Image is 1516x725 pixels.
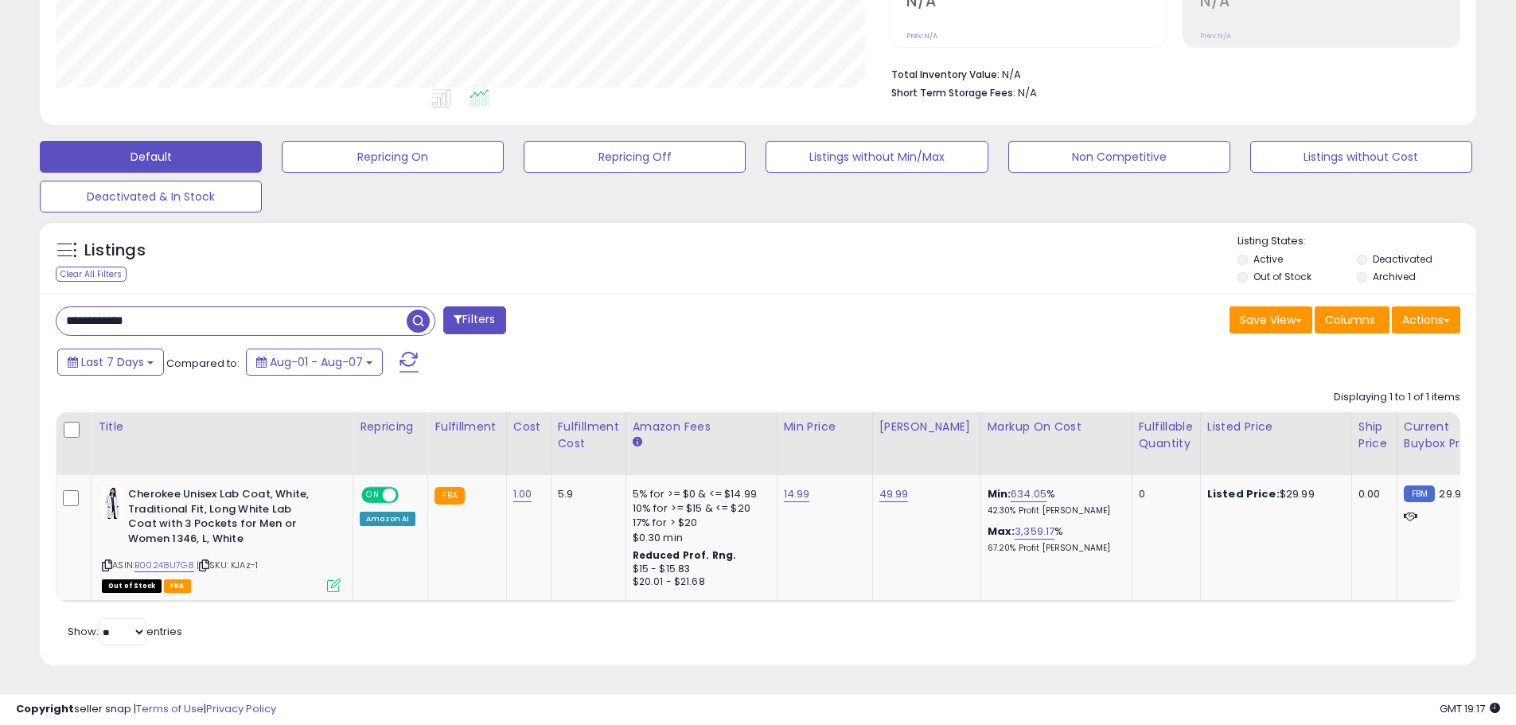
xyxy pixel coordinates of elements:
p: Listing States: [1237,234,1476,249]
div: 10% for >= $15 & <= $20 [633,501,765,516]
span: Aug-01 - Aug-07 [270,354,363,370]
small: FBA [435,487,464,505]
img: 31gsAqcXOUL._SL40_.jpg [102,487,124,519]
div: Clear All Filters [56,267,127,282]
div: Min Price [784,419,866,435]
span: N/A [1018,85,1037,100]
a: 49.99 [879,486,909,502]
div: 5% for >= $0 & <= $14.99 [633,487,765,501]
div: 0.00 [1358,487,1385,501]
small: Amazon Fees. [633,435,642,450]
b: Max: [988,524,1015,539]
div: % [988,487,1120,516]
span: All listings that are currently out of stock and unavailable for purchase on Amazon [102,579,162,593]
a: 14.99 [784,486,810,502]
button: Actions [1392,306,1460,333]
div: Current Buybox Price [1404,419,1486,452]
strong: Copyright [16,701,74,716]
span: | SKU: KJAz-1 [197,559,258,571]
b: Short Term Storage Fees: [891,86,1015,99]
span: FBA [164,579,191,593]
span: 2025-08-15 19:17 GMT [1440,701,1500,716]
li: N/A [891,64,1448,83]
span: Show: entries [68,624,182,639]
button: Aug-01 - Aug-07 [246,349,383,376]
div: seller snap | | [16,702,276,717]
small: FBM [1404,485,1435,502]
button: Last 7 Days [57,349,164,376]
label: Archived [1373,270,1416,283]
b: Min: [988,486,1011,501]
a: 3,359.17 [1015,524,1054,540]
small: Prev: N/A [906,31,937,41]
p: 42.30% Profit [PERSON_NAME] [988,505,1120,516]
label: Out of Stock [1253,270,1311,283]
span: Last 7 Days [81,354,144,370]
span: ON [363,489,383,502]
label: Deactivated [1373,252,1432,266]
b: Reduced Prof. Rng. [633,548,737,562]
div: Fulfillment [435,419,499,435]
button: Repricing On [282,141,504,173]
button: Listings without Min/Max [766,141,988,173]
button: Deactivated & In Stock [40,181,262,212]
a: Terms of Use [136,701,204,716]
div: 5.9 [558,487,614,501]
b: Total Inventory Value: [891,68,1000,81]
span: 29.99 [1439,486,1467,501]
div: Amazon AI [360,512,415,526]
button: Repricing Off [524,141,746,173]
small: Prev: N/A [1200,31,1231,41]
p: 67.20% Profit [PERSON_NAME] [988,543,1120,554]
button: Default [40,141,262,173]
div: Markup on Cost [988,419,1125,435]
div: Fulfillment Cost [558,419,619,452]
a: 634.05 [1011,486,1046,502]
b: Cherokee Unisex Lab Coat, White, Traditional Fit, Long White Lab Coat with 3 Pockets for Men or W... [128,487,322,550]
div: Amazon Fees [633,419,770,435]
div: % [988,524,1120,554]
a: Privacy Policy [206,701,276,716]
th: The percentage added to the cost of goods (COGS) that forms the calculator for Min & Max prices. [980,412,1132,475]
span: Columns [1325,312,1375,328]
label: Active [1253,252,1283,266]
div: ASIN: [102,487,341,591]
div: 0 [1139,487,1188,501]
button: Save View [1230,306,1312,333]
div: $0.30 min [633,531,765,545]
div: Cost [513,419,544,435]
div: [PERSON_NAME] [879,419,974,435]
div: 17% for > $20 [633,516,765,530]
div: Fulfillable Quantity [1139,419,1194,452]
h5: Listings [84,240,146,262]
b: Listed Price: [1207,486,1280,501]
div: Listed Price [1207,419,1345,435]
div: $15 - $15.83 [633,563,765,576]
div: Title [98,419,346,435]
button: Columns [1315,306,1389,333]
a: 1.00 [513,486,532,502]
a: B00248U7G8 [134,559,194,572]
div: $20.01 - $21.68 [633,575,765,589]
span: OFF [396,489,422,502]
button: Filters [443,306,505,334]
button: Listings without Cost [1250,141,1472,173]
button: Non Competitive [1008,141,1230,173]
div: Ship Price [1358,419,1390,452]
div: Displaying 1 to 1 of 1 items [1334,390,1460,405]
span: Compared to: [166,356,240,371]
div: $29.99 [1207,487,1339,501]
div: Repricing [360,419,421,435]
